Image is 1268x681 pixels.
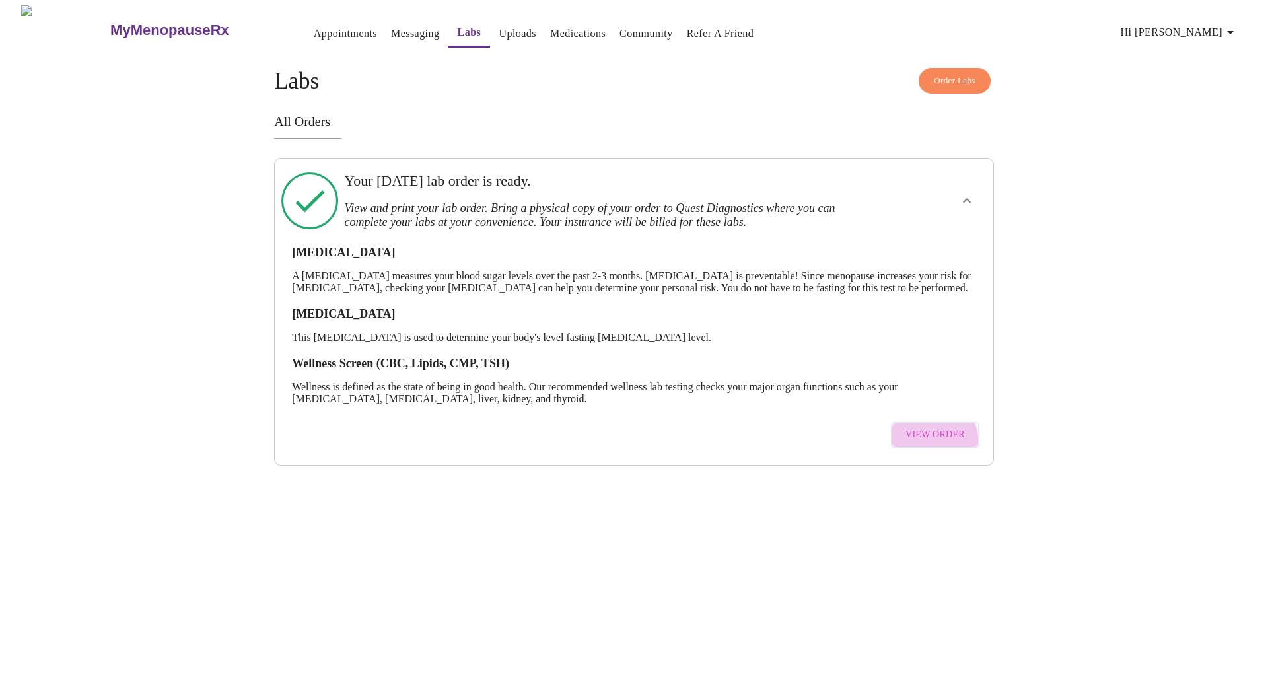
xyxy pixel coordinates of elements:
img: MyMenopauseRx Logo [21,5,109,55]
h3: [MEDICAL_DATA] [292,307,976,321]
span: Hi [PERSON_NAME] [1121,23,1238,42]
h3: Wellness Screen (CBC, Lipids, CMP, TSH) [292,357,976,371]
button: Community [614,20,678,47]
h3: View and print your lab order. Bring a physical copy of your order to Quest Diagnostics where you... [344,201,854,229]
a: Medications [550,24,606,43]
h4: Labs [274,68,994,94]
a: Appointments [314,24,377,43]
a: Refer a Friend [687,24,754,43]
a: Community [619,24,673,43]
button: Appointments [308,20,382,47]
span: Order Labs [934,73,975,89]
p: A [MEDICAL_DATA] measures your blood sugar levels over the past 2-3 months. [MEDICAL_DATA] is pre... [292,270,976,294]
a: MyMenopauseRx [109,7,282,54]
h3: [MEDICAL_DATA] [292,246,976,260]
h3: All Orders [274,114,994,129]
button: Uploads [493,20,542,47]
a: Messaging [391,24,439,43]
a: View Order [888,415,983,454]
span: View Order [905,427,965,443]
p: This [MEDICAL_DATA] is used to determine your body's level fasting [MEDICAL_DATA] level. [292,332,976,343]
button: Messaging [386,20,444,47]
button: Labs [448,19,490,48]
button: Order Labs [919,68,991,94]
a: Labs [458,23,481,42]
button: View Order [891,422,979,448]
h3: Your [DATE] lab order is ready. [344,172,854,190]
a: Uploads [499,24,536,43]
button: Refer a Friend [682,20,759,47]
p: Wellness is defined as the state of being in good health. Our recommended wellness lab testing ch... [292,381,976,405]
button: show more [951,185,983,217]
h3: MyMenopauseRx [110,22,229,39]
button: Hi [PERSON_NAME] [1115,19,1244,46]
button: Medications [545,20,611,47]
